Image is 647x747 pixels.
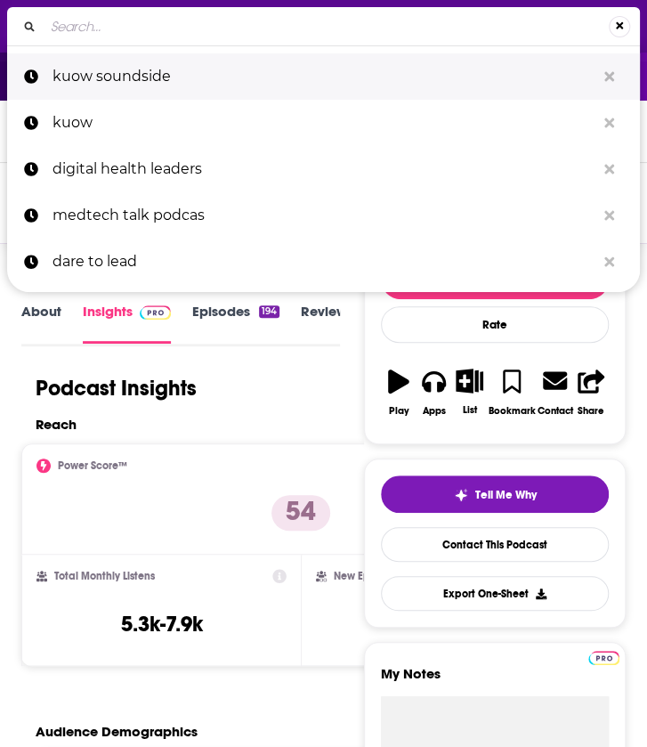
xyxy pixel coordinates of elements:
[417,357,452,427] button: Apps
[578,405,604,417] div: Share
[54,570,155,582] h2: Total Monthly Listens
[381,527,609,562] a: Contact This Podcast
[21,303,61,343] a: About
[53,192,595,239] p: medtech talk podcas
[58,459,127,472] h2: Power Score™
[488,405,535,417] div: Bookmark
[192,303,279,343] a: Episodes194
[36,723,198,740] h2: Audience Demographics
[7,7,640,45] div: Search...
[53,146,595,192] p: digital health leaders
[452,357,488,426] button: List
[271,495,330,531] p: 54
[83,303,171,343] a: InsightsPodchaser Pro
[388,405,408,417] div: Play
[381,357,417,427] button: Play
[53,239,595,285] p: dare to lead
[423,405,446,417] div: Apps
[381,665,609,696] label: My Notes
[44,12,609,41] input: Search...
[7,146,640,192] a: digital health leaders
[53,53,595,100] p: kuow soundside
[7,192,640,239] a: medtech talk podcas
[301,303,352,343] a: Reviews
[381,576,609,611] button: Export One-Sheet
[7,100,640,146] a: kuow
[259,305,279,318] div: 194
[7,239,640,285] a: dare to lead
[536,357,573,427] a: Contact
[381,475,609,513] button: tell me why sparkleTell Me Why
[36,375,197,402] h1: Podcast Insights
[537,404,572,417] div: Contact
[7,53,640,100] a: kuow soundside
[140,305,171,320] img: Podchaser Pro
[462,404,476,416] div: List
[475,488,537,502] span: Tell Me Why
[121,611,203,637] h3: 5.3k-7.9k
[36,416,77,433] h2: Reach
[53,100,595,146] p: kuow
[487,357,536,427] button: Bookmark
[588,651,619,665] img: Podchaser Pro
[381,306,609,343] div: Rate
[588,648,619,665] a: Pro website
[334,570,432,582] h2: New Episode Listens
[454,488,468,502] img: tell me why sparkle
[573,357,609,427] button: Share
